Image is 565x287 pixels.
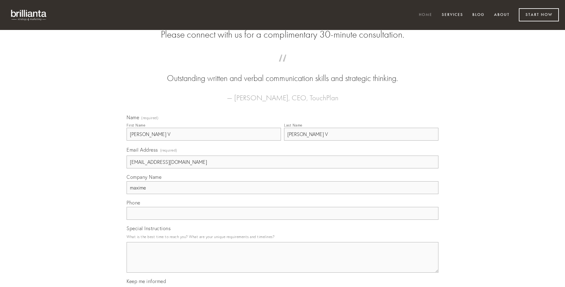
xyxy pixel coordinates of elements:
[415,10,436,20] a: Home
[127,174,161,180] span: Company Name
[6,6,52,24] img: brillianta - research, strategy, marketing
[127,123,145,127] div: First Name
[160,146,177,154] span: (required)
[284,123,302,127] div: Last Name
[438,10,467,20] a: Services
[141,116,158,120] span: (required)
[468,10,489,20] a: Blog
[136,61,429,72] span: “
[127,225,171,231] span: Special Instructions
[127,233,438,241] p: What is the best time to reach you? What are your unique requirements and timelines?
[136,84,429,104] figcaption: — [PERSON_NAME], CEO, TouchPlan
[136,61,429,84] blockquote: Outstanding written and verbal communication skills and strategic thinking.
[127,278,166,284] span: Keep me informed
[490,10,514,20] a: About
[127,114,139,120] span: Name
[519,8,559,21] a: Start Now
[127,200,140,206] span: Phone
[127,147,158,153] span: Email Address
[127,29,438,40] h2: Please connect with us for a complimentary 30-minute consultation.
